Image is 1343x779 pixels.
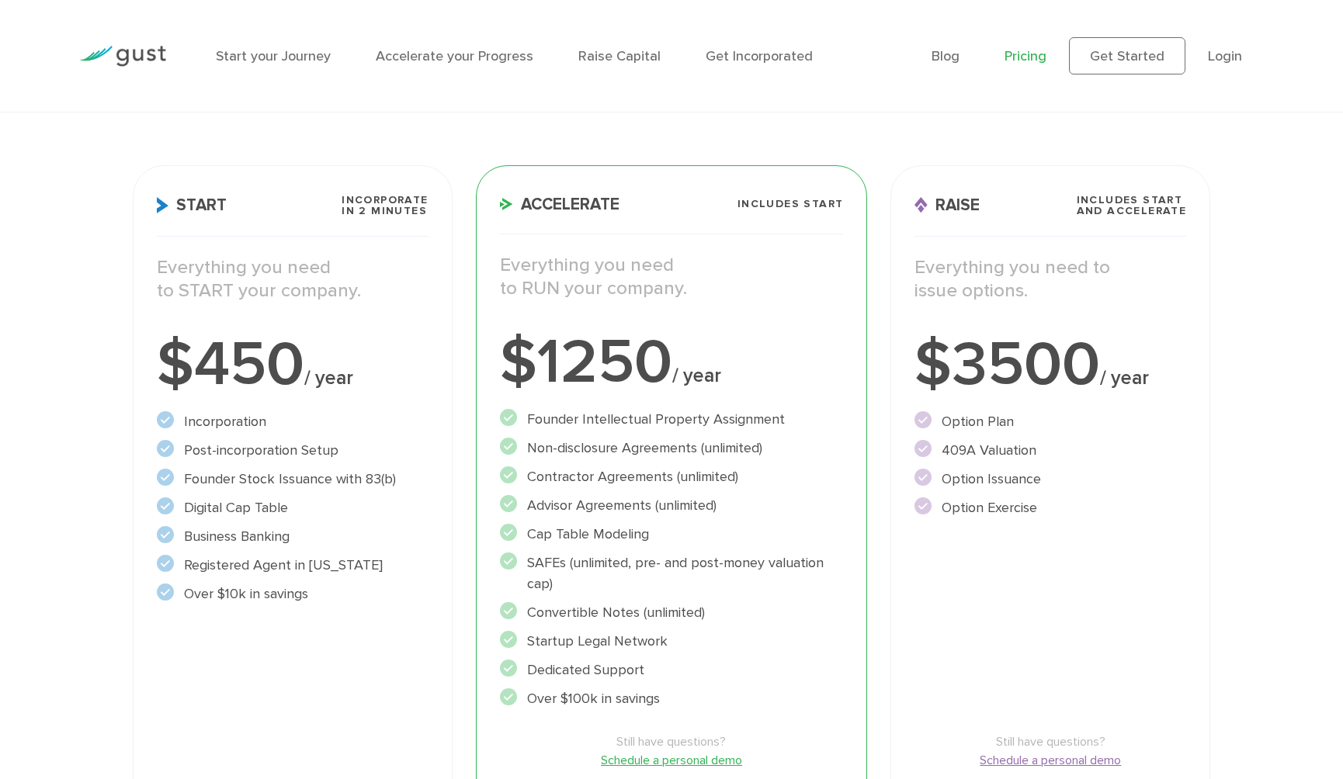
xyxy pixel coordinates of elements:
[157,256,429,303] p: Everything you need to START your company.
[157,555,429,576] li: Registered Agent in [US_STATE]
[914,197,980,213] span: Raise
[500,524,844,545] li: Cap Table Modeling
[304,366,353,389] span: / year
[157,411,429,432] li: Incorporation
[914,334,1186,396] div: $3500
[1208,48,1242,64] a: Login
[914,732,1186,751] span: Still have questions?
[914,469,1186,490] li: Option Issuance
[500,688,844,709] li: Over $100k in savings
[914,751,1186,770] a: Schedule a personal demo
[1005,48,1046,64] a: Pricing
[500,254,844,300] p: Everything you need to RUN your company.
[914,256,1186,303] p: Everything you need to issue options.
[500,196,619,213] span: Accelerate
[500,409,844,430] li: Founder Intellectual Property Assignment
[500,552,844,594] li: SAFEs (unlimited, pre- and post-money valuation cap)
[578,48,661,64] a: Raise Capital
[1077,195,1187,216] span: Includes START and ACCELERATE
[157,440,429,461] li: Post-incorporation Setup
[1100,366,1149,389] span: / year
[500,198,513,210] img: Accelerate Icon
[157,469,429,490] li: Founder Stock Issuance with 83(b)
[500,602,844,623] li: Convertible Notes (unlimited)
[500,660,844,680] li: Dedicated Support
[79,46,166,67] img: Gust Logo
[376,48,533,64] a: Accelerate your Progress
[500,331,844,393] div: $1250
[342,195,428,216] span: Incorporate in 2 Minutes
[1069,37,1185,74] a: Get Started
[932,48,960,64] a: Blog
[157,197,168,213] img: Start Icon X2
[914,440,1186,461] li: 409A Valuation
[500,631,844,652] li: Startup Legal Network
[500,466,844,487] li: Contractor Agreements (unlimited)
[914,497,1186,518] li: Option Exercise
[500,495,844,516] li: Advisor Agreements (unlimited)
[914,411,1186,432] li: Option Plan
[157,497,429,518] li: Digital Cap Table
[500,751,844,770] a: Schedule a personal demo
[500,438,844,459] li: Non-disclosure Agreements (unlimited)
[157,197,227,213] span: Start
[157,526,429,547] li: Business Banking
[157,583,429,604] li: Over $10k in savings
[157,334,429,396] div: $450
[500,732,844,751] span: Still have questions?
[672,364,721,387] span: / year
[914,197,928,213] img: Raise Icon
[706,48,813,64] a: Get Incorporated
[216,48,331,64] a: Start your Journey
[737,199,844,209] span: Includes START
